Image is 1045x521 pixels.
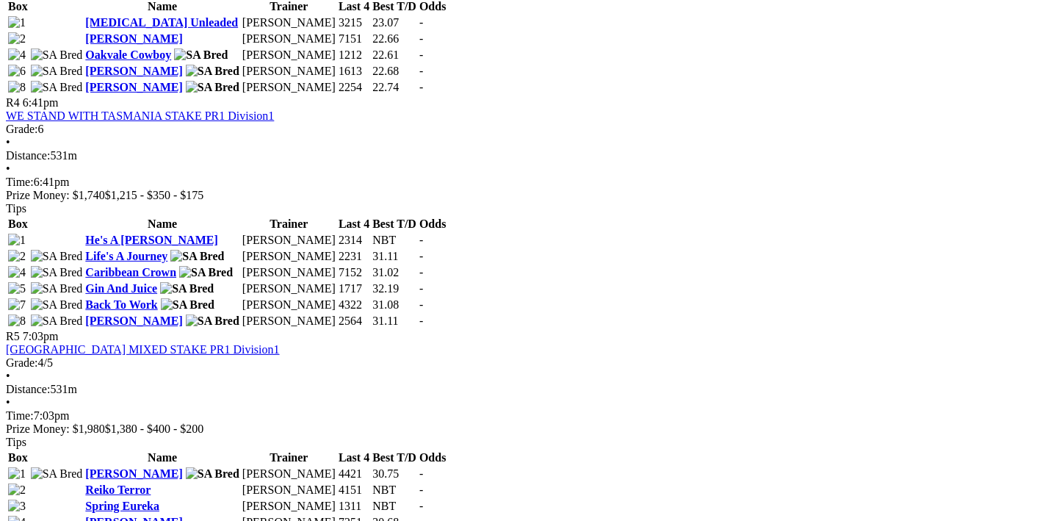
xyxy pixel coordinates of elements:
span: - [419,234,423,246]
div: Prize Money: $1,740 [6,189,1039,202]
td: 22.74 [372,80,417,95]
span: - [419,484,423,496]
span: Box [8,218,28,230]
img: SA Bred [186,65,239,78]
img: 8 [8,315,26,328]
a: [PERSON_NAME] [85,81,182,93]
span: - [419,48,423,61]
td: [PERSON_NAME] [242,281,336,296]
td: 2254 [338,80,370,95]
img: SA Bred [31,298,83,312]
a: He's A [PERSON_NAME] [85,234,217,246]
td: 32.19 [372,281,417,296]
td: [PERSON_NAME] [242,314,336,328]
td: 31.02 [372,265,417,280]
img: SA Bred [174,48,228,62]
a: Gin And Juice [85,282,157,295]
img: SA Bred [179,266,233,279]
span: Distance: [6,149,50,162]
img: 1 [8,16,26,29]
span: - [419,282,423,295]
span: Tips [6,202,26,215]
div: 7:03pm [6,409,1039,423]
span: 7:03pm [23,330,59,342]
span: R4 [6,96,20,109]
td: 31.11 [372,314,417,328]
td: [PERSON_NAME] [242,249,336,264]
th: Name [84,450,240,465]
span: Grade: [6,123,38,135]
a: [PERSON_NAME] [85,467,182,480]
a: Spring Eureka [85,500,159,512]
td: 2564 [338,314,370,328]
div: 531m [6,383,1039,396]
div: 531m [6,149,1039,162]
td: [PERSON_NAME] [242,265,336,280]
th: Best T/D [372,450,417,465]
td: [PERSON_NAME] [242,80,336,95]
td: 4151 [338,483,370,497]
td: 2314 [338,233,370,248]
span: - [419,298,423,311]
span: $1,215 - $350 - $175 [105,189,204,201]
th: Trainer [242,217,336,231]
td: 31.08 [372,298,417,312]
td: 1717 [338,281,370,296]
td: NBT [372,233,417,248]
img: SA Bred [31,48,83,62]
span: $1,380 - $400 - $200 [105,423,204,435]
td: [PERSON_NAME] [242,233,336,248]
img: 5 [8,282,26,295]
img: SA Bred [186,315,239,328]
th: Last 4 [338,450,370,465]
td: 7151 [338,32,370,46]
td: [PERSON_NAME] [242,298,336,312]
a: [MEDICAL_DATA] Unleaded [85,16,238,29]
span: - [419,266,423,279]
img: SA Bred [31,65,83,78]
span: Time: [6,176,34,188]
span: - [419,500,423,512]
img: 2 [8,32,26,46]
td: 1613 [338,64,370,79]
th: Last 4 [338,217,370,231]
img: 1 [8,234,26,247]
td: 31.11 [372,249,417,264]
div: 6 [6,123,1039,136]
th: Trainer [242,450,336,465]
span: • [6,136,10,148]
td: 4421 [338,467,370,481]
img: SA Bred [186,467,239,481]
span: Distance: [6,383,50,395]
a: Life's A Journey [85,250,167,262]
span: • [6,396,10,409]
th: Name [84,217,240,231]
td: [PERSON_NAME] [242,32,336,46]
a: Caribbean Crown [85,266,176,279]
img: SA Bred [160,282,214,295]
img: SA Bred [31,467,83,481]
img: SA Bred [31,250,83,263]
td: [PERSON_NAME] [242,483,336,497]
span: • [6,162,10,175]
span: - [419,32,423,45]
td: 1311 [338,499,370,514]
span: - [419,250,423,262]
span: R5 [6,330,20,342]
a: [PERSON_NAME] [85,32,182,45]
img: 2 [8,484,26,497]
a: Reiko Terror [85,484,151,496]
img: 1 [8,467,26,481]
span: - [419,315,423,327]
td: [PERSON_NAME] [242,15,336,30]
img: 2 [8,250,26,263]
td: NBT [372,499,417,514]
img: 7 [8,298,26,312]
td: [PERSON_NAME] [242,64,336,79]
img: SA Bred [31,81,83,94]
td: 4322 [338,298,370,312]
img: SA Bred [161,298,214,312]
td: 1212 [338,48,370,62]
span: - [419,81,423,93]
td: 30.75 [372,467,417,481]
